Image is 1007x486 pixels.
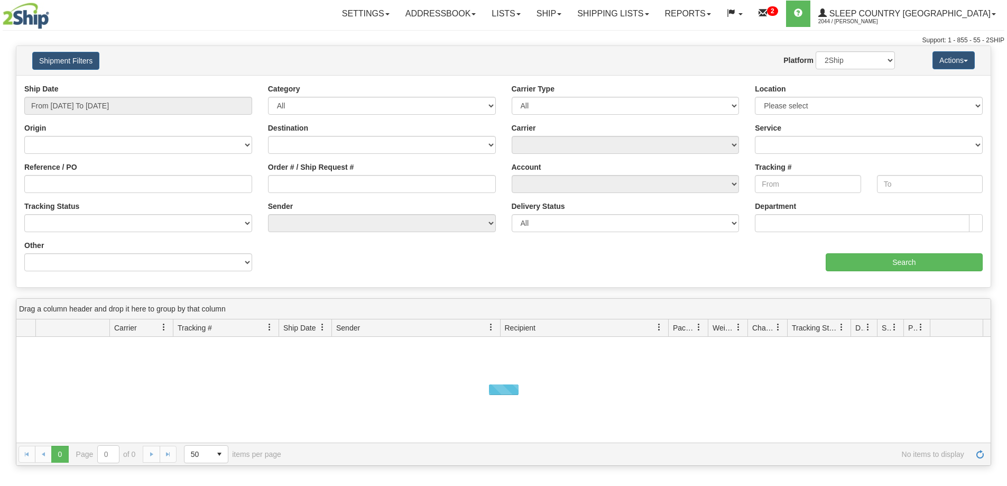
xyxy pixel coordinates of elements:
[729,318,747,336] a: Weight filter column settings
[51,446,68,463] span: Page 0
[178,323,212,333] span: Tracking #
[313,318,331,336] a: Ship Date filter column settings
[268,84,300,94] label: Category
[191,449,205,460] span: 50
[211,446,228,463] span: select
[3,36,1004,45] div: Support: 1 - 855 - 55 - 2SHIP
[792,323,838,333] span: Tracking Status
[859,318,877,336] a: Delivery Status filter column settings
[283,323,316,333] span: Ship Date
[912,318,930,336] a: Pickup Status filter column settings
[24,123,46,133] label: Origin
[569,1,657,27] a: Shipping lists
[296,450,964,459] span: No items to display
[877,175,983,193] input: To
[24,201,79,212] label: Tracking Status
[114,323,137,333] span: Carrier
[24,84,59,94] label: Ship Date
[932,51,975,69] button: Actions
[827,9,991,18] span: Sleep Country [GEOGRAPHIC_DATA]
[261,318,279,336] a: Tracking # filter column settings
[690,318,708,336] a: Packages filter column settings
[16,299,991,319] div: grid grouping header
[657,1,719,27] a: Reports
[512,123,536,133] label: Carrier
[673,323,695,333] span: Packages
[650,318,668,336] a: Recipient filter column settings
[818,16,898,27] span: 2044 / [PERSON_NAME]
[755,175,861,193] input: From
[767,6,778,16] sup: 2
[155,318,173,336] a: Carrier filter column settings
[482,318,500,336] a: Sender filter column settings
[882,323,891,333] span: Shipment Issues
[268,123,308,133] label: Destination
[505,323,535,333] span: Recipient
[268,162,354,172] label: Order # / Ship Request #
[484,1,528,27] a: Lists
[755,84,786,94] label: Location
[512,84,555,94] label: Carrier Type
[268,201,293,212] label: Sender
[783,55,814,66] label: Platform
[769,318,787,336] a: Charge filter column settings
[184,445,281,463] span: items per page
[755,201,796,212] label: Department
[512,201,565,212] label: Delivery Status
[184,445,228,463] span: Page sizes drop down
[755,123,781,133] label: Service
[24,240,44,251] label: Other
[32,52,99,70] button: Shipment Filters
[512,162,541,172] label: Account
[398,1,484,27] a: Addressbook
[713,323,735,333] span: Weight
[855,323,864,333] span: Delivery Status
[972,446,988,463] a: Refresh
[908,323,917,333] span: Pickup Status
[752,323,774,333] span: Charge
[3,3,49,29] img: logo2044.jpg
[751,1,786,27] a: 2
[334,1,398,27] a: Settings
[833,318,851,336] a: Tracking Status filter column settings
[755,162,791,172] label: Tracking #
[336,323,360,333] span: Sender
[76,445,136,463] span: Page of 0
[826,253,983,271] input: Search
[529,1,569,27] a: Ship
[885,318,903,336] a: Shipment Issues filter column settings
[810,1,1004,27] a: Sleep Country [GEOGRAPHIC_DATA] 2044 / [PERSON_NAME]
[24,162,77,172] label: Reference / PO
